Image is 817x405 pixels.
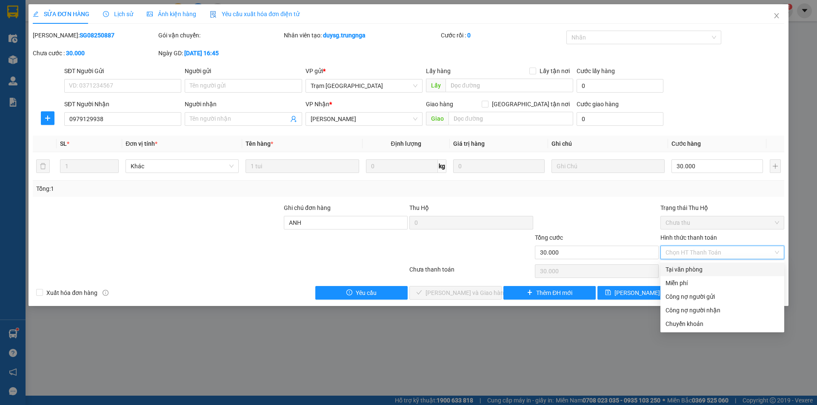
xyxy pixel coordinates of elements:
span: VP Nhận [306,101,329,108]
div: Chuyển khoản [666,319,779,329]
button: plusThêm ĐH mới [503,286,596,300]
button: plus [770,159,781,173]
button: save[PERSON_NAME] thay đổi [597,286,690,300]
span: Lấy [426,79,446,92]
span: [PERSON_NAME] thay đổi [614,288,683,297]
div: Miễn phí [666,278,779,288]
span: Trạm Sài Gòn [311,79,417,92]
span: plus [41,115,54,122]
input: Dọc đường [448,112,573,125]
b: duysg.trungnga [323,32,366,39]
span: Tên hàng [246,140,273,147]
b: 0 [467,32,471,39]
div: Cước gửi hàng sẽ được ghi vào công nợ của người nhận [660,303,784,317]
span: Giao hàng [426,101,453,108]
span: Chọn HT Thanh Toán [666,246,779,259]
span: Phan Thiết [311,113,417,125]
div: Nhân viên tạo: [284,31,439,40]
span: clock-circle [103,11,109,17]
span: Khác [131,160,234,173]
div: Cước rồi : [441,31,565,40]
span: Chưa thu [666,216,779,229]
div: SĐT Người Gửi [64,66,181,76]
span: Định lượng [391,140,421,147]
input: 0 [453,159,545,173]
label: Ghi chú đơn hàng [284,204,331,211]
button: exclamation-circleYêu cầu [315,286,408,300]
div: Tại văn phòng [666,265,779,274]
div: Chưa thanh toán [408,265,534,280]
span: info-circle [103,290,109,296]
span: SỬA ĐƠN HÀNG [33,11,89,17]
span: SL [60,140,67,147]
label: Cước giao hàng [577,101,619,108]
input: Ghi Chú [551,159,665,173]
div: Người nhận [185,99,302,109]
label: Hình thức thanh toán [660,234,717,241]
b: SG08250887 [80,32,114,39]
span: Lấy tận nơi [536,66,573,76]
span: kg [438,159,446,173]
div: Công nợ người nhận [666,306,779,315]
span: Thêm ĐH mới [536,288,572,297]
th: Ghi chú [548,136,668,152]
div: Chưa cước : [33,48,157,58]
button: delete [36,159,50,173]
span: Ảnh kiện hàng [147,11,196,17]
span: Cước hàng [671,140,701,147]
div: Người gửi [185,66,302,76]
button: check[PERSON_NAME] và Giao hàng [409,286,502,300]
div: Cước gửi hàng sẽ được ghi vào công nợ của người gửi [660,290,784,303]
b: 30.000 [66,50,85,57]
span: Yêu cầu xuất hóa đơn điện tử [210,11,300,17]
input: Cước giao hàng [577,112,663,126]
span: Giao [426,112,448,125]
span: Giá trị hàng [453,140,485,147]
span: picture [147,11,153,17]
span: Tổng cước [535,234,563,241]
span: close-circle [774,250,780,255]
input: Ghi chú đơn hàng [284,216,408,229]
img: icon [210,11,217,18]
span: [GEOGRAPHIC_DATA] tận nơi [488,99,573,109]
span: save [605,289,611,296]
span: Lấy hàng [426,68,451,74]
span: Lịch sử [103,11,133,17]
input: Cước lấy hàng [577,79,663,93]
div: Ngày GD: [158,48,282,58]
span: Đơn vị tính [126,140,157,147]
span: user-add [290,116,297,122]
input: VD: Bàn, Ghế [246,159,359,173]
div: Gói vận chuyển: [158,31,282,40]
div: SĐT Người Nhận [64,99,181,109]
span: plus [527,289,533,296]
span: Thu Hộ [409,204,429,211]
button: Close [765,4,788,28]
input: Dọc đường [446,79,573,92]
span: edit [33,11,39,17]
div: Công nợ người gửi [666,292,779,301]
div: VP gửi [306,66,423,76]
span: Xuất hóa đơn hàng [43,288,101,297]
div: [PERSON_NAME]: [33,31,157,40]
div: Tổng: 1 [36,184,315,193]
div: Trạng thái Thu Hộ [660,203,784,212]
span: exclamation-circle [346,289,352,296]
span: close [773,12,780,19]
button: plus [41,111,54,125]
b: [DATE] 16:45 [184,50,219,57]
label: Cước lấy hàng [577,68,615,74]
span: Yêu cầu [356,288,377,297]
